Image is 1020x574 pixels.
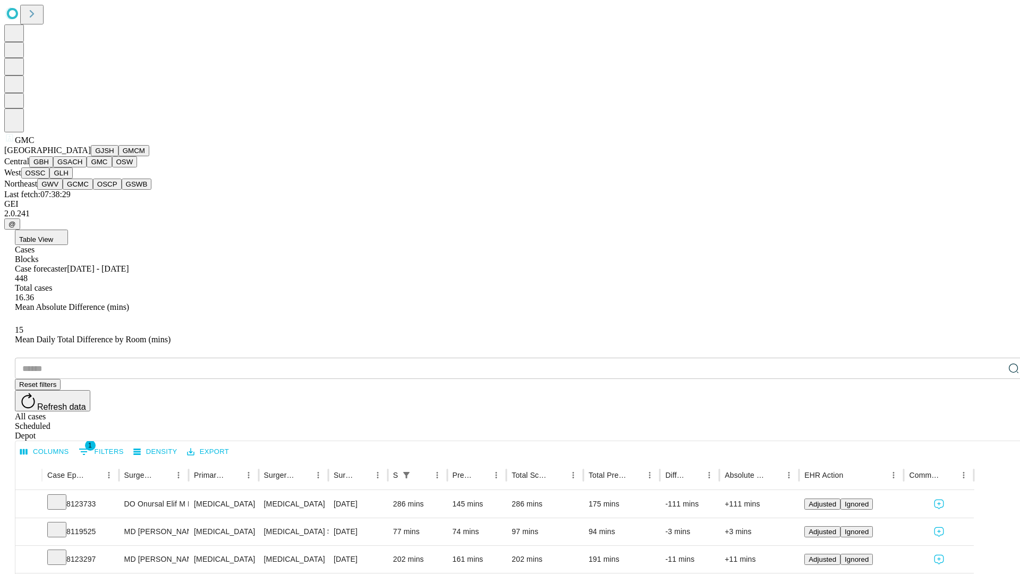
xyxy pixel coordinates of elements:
button: Sort [226,468,241,483]
span: 16.36 [15,293,34,302]
div: +3 mins [725,518,794,545]
div: 145 mins [453,491,501,518]
div: Primary Service [194,471,225,479]
button: GLH [49,167,72,179]
div: [MEDICAL_DATA] [264,491,323,518]
span: @ [8,220,16,228]
button: Sort [296,468,311,483]
span: Northeast [4,179,37,188]
div: [MEDICAL_DATA] SKIN AND [MEDICAL_DATA] [264,518,323,545]
span: GMC [15,136,34,145]
button: Ignored [840,499,873,510]
div: 191 mins [589,546,655,573]
div: 94 mins [589,518,655,545]
button: Menu [956,468,971,483]
div: 2.0.241 [4,209,1016,218]
button: Menu [566,468,581,483]
div: Total Scheduled Duration [512,471,550,479]
div: -3 mins [665,518,714,545]
span: 1 [85,440,96,451]
button: Refresh data [15,390,90,411]
button: Menu [642,468,657,483]
button: GMCM [118,145,149,156]
div: 77 mins [393,518,442,545]
span: Last fetch: 07:38:29 [4,190,71,199]
div: 286 mins [512,491,578,518]
span: Mean Daily Total Difference by Room (mins) [15,335,171,344]
button: Ignored [840,526,873,537]
span: Mean Absolute Difference (mins) [15,302,129,311]
div: EHR Action [804,471,843,479]
button: Adjusted [804,499,840,510]
span: Total cases [15,283,52,292]
button: GBH [29,156,53,167]
div: Case Epic Id [47,471,86,479]
button: OSSC [21,167,50,179]
button: Sort [551,468,566,483]
span: Table View [19,235,53,243]
div: 74 mins [453,518,501,545]
span: 448 [15,274,28,283]
button: Menu [886,468,901,483]
button: GSWB [122,179,152,190]
button: Table View [15,230,68,245]
div: Surgery Date [334,471,354,479]
div: 175 mins [589,491,655,518]
span: West [4,168,21,177]
div: Absolute Difference [725,471,766,479]
div: Surgery Name [264,471,295,479]
div: 161 mins [453,546,501,573]
button: Sort [941,468,956,483]
button: OSW [112,156,138,167]
div: 1 active filter [399,468,414,483]
button: Expand [21,523,37,542]
div: MD [PERSON_NAME] [PERSON_NAME] Md [124,518,183,545]
span: Adjusted [809,500,836,508]
span: [GEOGRAPHIC_DATA] [4,146,91,155]
button: Sort [767,468,781,483]
div: +111 mins [725,491,794,518]
div: DO Onursal Elif M Do [124,491,183,518]
button: Sort [627,468,642,483]
span: Case forecaster [15,264,67,273]
div: 8123297 [47,546,114,573]
button: GWV [37,179,63,190]
div: Surgeon Name [124,471,155,479]
div: -11 mins [665,546,714,573]
button: Sort [156,468,171,483]
span: Refresh data [37,402,86,411]
span: 15 [15,325,23,334]
button: Adjusted [804,526,840,537]
button: Menu [430,468,445,483]
button: Menu [370,468,385,483]
button: GSACH [53,156,87,167]
div: [DATE] [334,546,382,573]
div: [DATE] [334,491,382,518]
div: Predicted In Room Duration [453,471,473,479]
div: MD [PERSON_NAME] [PERSON_NAME] Md [124,546,183,573]
button: Sort [355,468,370,483]
button: Menu [101,468,116,483]
button: GJSH [91,145,118,156]
button: Menu [171,468,186,483]
button: Expand [21,495,37,514]
button: Density [131,444,180,460]
div: Comments [909,471,940,479]
button: Menu [489,468,504,483]
button: @ [4,218,20,230]
div: GEI [4,199,1016,209]
button: Sort [474,468,489,483]
button: Sort [87,468,101,483]
button: Sort [844,468,859,483]
button: Export [184,444,232,460]
button: Show filters [399,468,414,483]
div: 202 mins [512,546,578,573]
button: Adjusted [804,554,840,565]
button: Select columns [18,444,72,460]
span: Reset filters [19,381,56,389]
div: 202 mins [393,546,442,573]
div: [MEDICAL_DATA] [194,546,253,573]
div: Scheduled In Room Duration [393,471,398,479]
button: Expand [21,551,37,569]
div: [DATE] [334,518,382,545]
